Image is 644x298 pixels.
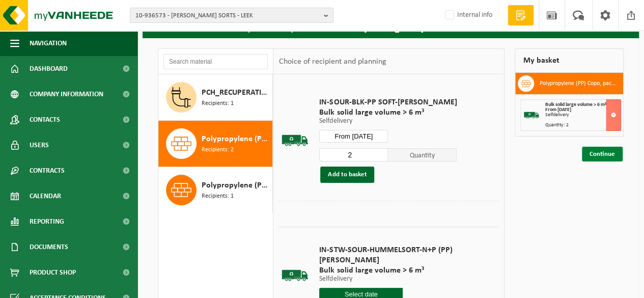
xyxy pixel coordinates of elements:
span: Contracts [30,158,65,183]
span: IN-SOUR-BLK-PP SOFT-[PERSON_NAME] [319,97,457,107]
span: 10-936573 - [PERSON_NAME] SORTS - LEEK [135,8,320,23]
span: Quantity [388,148,457,161]
span: Polypropylene (PP) Copo, packaging, [PERSON_NAME], C, nat/white [202,179,270,192]
div: Selfdelivery [545,113,621,118]
span: IN-STW-SOUR-HUMMELSORT-N+P (PP) [PERSON_NAME] [319,245,486,265]
span: Recipients: 1 [202,99,234,109]
p: Selfdelivery [319,276,486,283]
span: Contacts [30,107,60,132]
div: Choice of recipient and planning [273,49,391,74]
span: Reporting [30,209,64,234]
label: Internal info [443,8,492,23]
p: Selfdelivery [319,118,457,125]
span: Navigation [30,31,67,56]
button: Polypropylene (PP) Copo, packaging, [PERSON_NAME], C, nat/white Recipients: 1 [158,167,273,213]
span: Calendar [30,183,61,209]
span: Bulk solid large volume > 6 m³ [319,107,457,118]
button: Add to basket [320,167,374,183]
span: PCH_RECUPERATION_PP PACK N/W_INT_BALES [202,87,270,99]
button: 10-936573 - [PERSON_NAME] SORTS - LEEK [130,8,333,23]
button: PCH_RECUPERATION_PP PACK N/W_INT_BALES Recipients: 1 [158,74,273,121]
div: Quantity: 2 [545,123,621,128]
button: Polypropylene (PP) Copo, packaging, [PERSON_NAME], C, mix color Recipients: 2 [158,121,273,167]
span: Dashboard [30,56,68,82]
span: Product Shop [30,260,76,285]
input: Search material [163,54,268,69]
span: Recipients: 2 [202,145,234,155]
span: Recipients: 1 [202,192,234,201]
span: Company information [30,82,103,107]
div: My basket [515,48,624,73]
input: Select date [319,130,388,143]
span: Users [30,132,49,158]
strong: From [DATE] [545,107,571,113]
span: Bulk solid large volume > 6 m³ [545,102,606,107]
span: Polypropylene (PP) Copo, packaging, [PERSON_NAME], C, mix color [202,133,270,145]
span: Documents [30,234,68,260]
h3: Polypropylene (PP) Copo, packaging, [PERSON_NAME], C, mix color [539,75,615,92]
a: Continue [582,147,623,161]
span: Bulk solid large volume > 6 m³ [319,265,486,276]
